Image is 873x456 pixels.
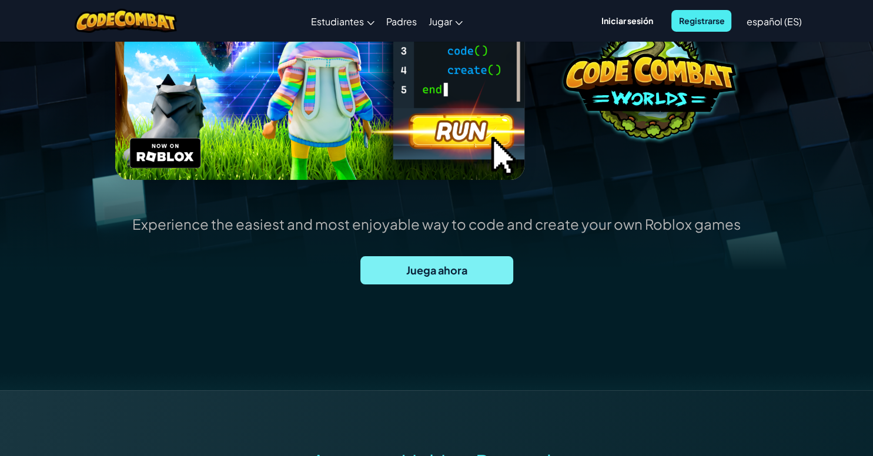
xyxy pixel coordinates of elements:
[746,15,801,28] span: español (ES)
[671,10,731,32] button: Registrarse
[594,10,660,32] button: Iniciar sesión
[423,5,469,37] a: Jugar
[305,5,380,37] a: Estudiantes
[380,5,423,37] a: Padres
[311,15,364,28] span: Estudiantes
[132,215,741,233] p: Experience the easiest and most enjoyable way to code and create your own Roblox games
[429,15,452,28] span: Jugar
[75,9,178,33] img: CodeCombat logo
[740,5,807,37] a: español (ES)
[360,256,513,284] a: Juega ahora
